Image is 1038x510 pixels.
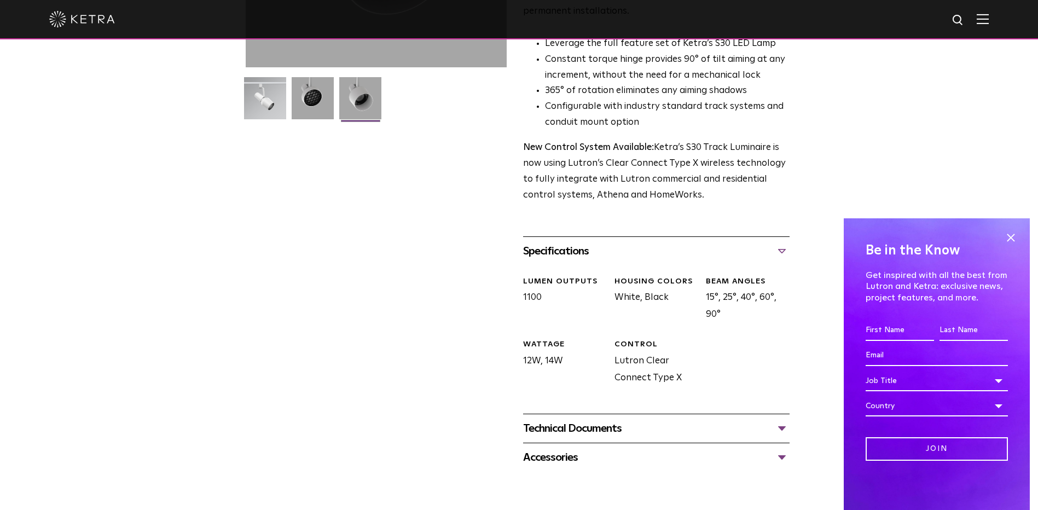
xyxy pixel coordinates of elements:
li: Configurable with industry standard track systems and conduit mount option [545,99,790,131]
div: HOUSING COLORS [614,276,698,287]
div: Job Title [866,370,1008,391]
input: Join [866,437,1008,461]
img: 3b1b0dc7630e9da69e6b [292,77,334,127]
li: 365° of rotation eliminates any aiming shadows [545,83,790,99]
p: Get inspired with all the best from Lutron and Ketra: exclusive news, project features, and more. [866,269,1008,303]
li: Constant torque hinge provides 90° of tilt aiming at any increment, without the need for a mechan... [545,52,790,84]
img: search icon [952,14,965,27]
h4: Be in the Know [866,240,1008,261]
img: ketra-logo-2019-white [49,11,115,27]
div: WATTAGE [523,339,606,350]
div: 1100 [515,276,606,323]
img: 9e3d97bd0cf938513d6e [339,77,381,127]
input: Last Name [940,320,1008,341]
div: LUMEN OUTPUTS [523,276,606,287]
div: Technical Documents [523,420,790,437]
div: CONTROL [614,339,698,350]
div: Accessories [523,449,790,466]
div: Lutron Clear Connect Type X [606,339,698,386]
input: Email [866,345,1008,366]
div: 12W, 14W [515,339,606,386]
img: Hamburger%20Nav.svg [977,14,989,24]
div: BEAM ANGLES [706,276,789,287]
div: White, Black [606,276,698,323]
p: Ketra’s S30 Track Luminaire is now using Lutron’s Clear Connect Type X wireless technology to ful... [523,140,790,204]
li: Leverage the full feature set of Ketra’s S30 LED Lamp [545,36,790,52]
input: First Name [866,320,934,341]
img: S30-Track-Luminaire-2021-Web-Square [244,77,286,127]
strong: New Control System Available: [523,143,654,152]
div: Specifications [523,242,790,260]
div: Country [866,396,1008,416]
div: 15°, 25°, 40°, 60°, 90° [698,276,789,323]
